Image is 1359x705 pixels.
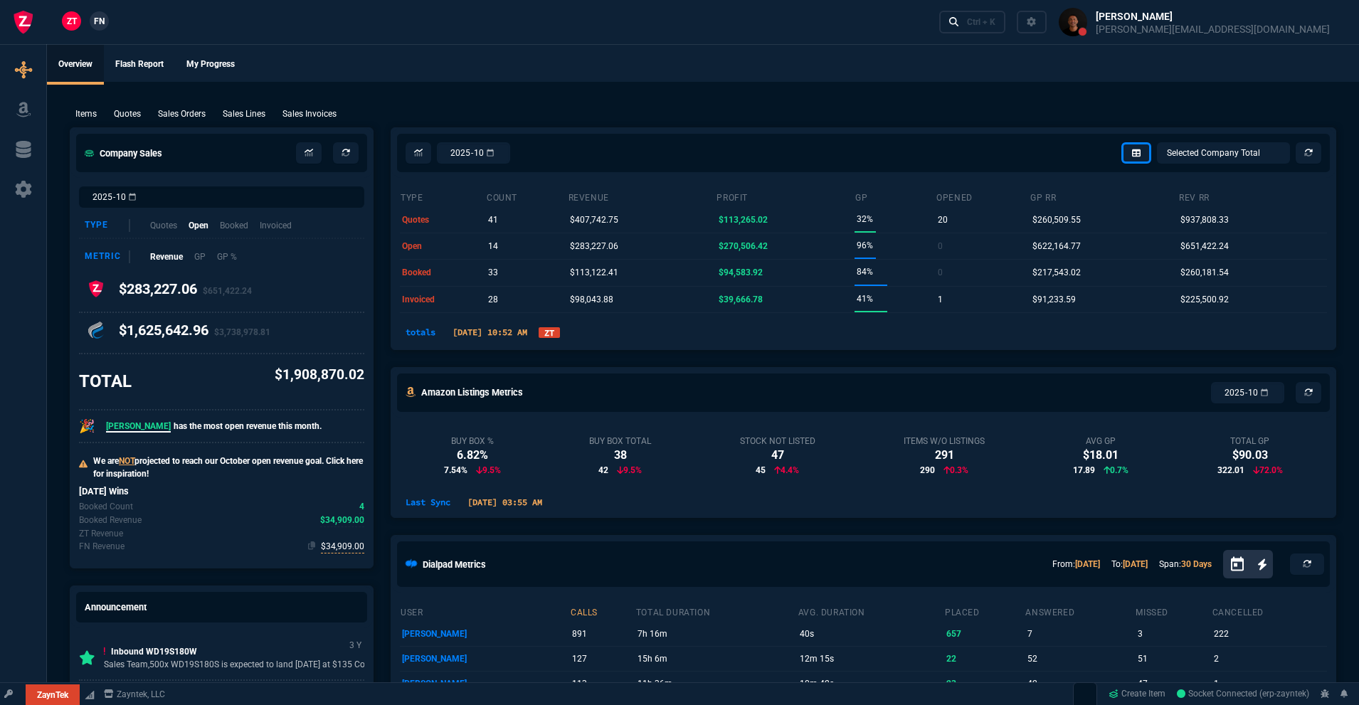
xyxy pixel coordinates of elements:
p: 23 [946,674,1022,694]
p: 22 [946,649,1022,669]
span: Today's Booked count [359,500,364,514]
p: 1 [1214,674,1325,694]
p: $1,908,870.02 [275,365,364,386]
div: $18.01 [1073,447,1128,464]
p: $98,043.88 [570,290,613,309]
p: Sales Lines [223,107,265,120]
th: Rev RR [1178,186,1327,206]
th: user [400,601,570,621]
span: 290 [920,464,935,477]
div: Ctrl + K [967,16,995,28]
p: 28 [488,290,498,309]
th: cancelled [1212,601,1327,621]
a: 30 Days [1181,559,1212,569]
p: [PERSON_NAME] [402,674,568,694]
p: $270,506.42 [719,236,768,256]
p: 222 [1214,624,1325,644]
p: Quotes [114,107,141,120]
p: $94,583.92 [719,263,763,282]
p: Sales Orders [158,107,206,120]
th: opened [936,186,1030,206]
p: 47 [1138,674,1210,694]
p: Today's Booked revenue [79,514,142,526]
a: msbcCompanyName [100,688,169,701]
div: Avg GP [1073,435,1128,447]
p: 7 [1027,624,1133,644]
th: avg. duration [798,601,944,621]
span: $3,738,978.81 [214,327,270,337]
p: Span: [1159,558,1212,571]
span: Today's Booked revenue [320,514,364,527]
p: Sales Invoices [282,107,337,120]
th: placed [944,601,1025,621]
p: Invoiced [260,219,292,232]
p: spec.value [351,527,365,540]
p: 7h 16m [638,624,795,644]
p: 12m 15s [800,649,942,669]
div: 291 [904,447,985,464]
p: Revenue [150,250,183,263]
a: Overview [47,45,104,85]
span: [PERSON_NAME] [106,421,171,433]
p: $217,543.02 [1032,263,1081,282]
p: 0 [938,236,943,256]
p: $113,122.41 [570,263,618,282]
h5: Company Sales [85,147,162,160]
p: $91,233.59 [1032,290,1076,309]
p: 41% [857,289,873,309]
th: calls [570,601,635,621]
button: Open calendar [1229,554,1257,575]
p: Today's Booked count [79,500,133,513]
p: Today's zaynTek revenue [79,527,123,540]
div: Items w/o Listings [904,435,985,447]
span: 42 [598,464,608,477]
h6: [DATE] Wins [79,486,364,497]
a: [DATE] [1123,559,1148,569]
th: GP [855,186,936,206]
p: 52 [1027,649,1133,669]
p: 11h 36m [638,674,795,694]
span: NOT [119,456,134,466]
p: 9.5% [617,464,642,477]
span: Today's Fornida revenue [321,540,364,553]
p: 0 [938,263,943,282]
p: Items [75,107,97,120]
p: 51 [1138,649,1210,669]
th: GP RR [1030,186,1178,206]
span: 45 [756,464,766,477]
p: 4.4% [774,464,799,477]
p: [DATE] 03:55 AM [462,496,548,509]
div: Buy Box Total [589,435,651,447]
p: spec.value [308,540,365,553]
p: 15h 6m [638,649,795,669]
th: count [486,186,568,206]
div: 6.82% [444,447,501,464]
p: $113,265.02 [719,210,768,230]
div: Buy Box % [444,435,501,447]
p: Last Sync [400,496,456,509]
p: 891 [572,624,633,644]
p: Inbound WD19S180W [104,645,390,658]
span: FN [94,15,105,28]
p: Today's Fornida revenue [79,540,125,553]
div: 47 [740,447,815,464]
td: quotes [400,206,486,233]
p: GP [194,250,206,263]
p: 0.3% [943,464,968,477]
p: Open [189,219,208,232]
p: From: [1052,558,1100,571]
a: [DATE] [1075,559,1100,569]
p: 113 [572,674,633,694]
p: 2 [1214,649,1325,669]
td: open [400,233,486,259]
span: ZT [67,15,77,28]
p: 14 [488,236,498,256]
p: $651,422.24 [1180,236,1229,256]
p: We are projected to reach our October open revenue goal. Click here for inspiration! [93,455,364,480]
p: $225,500.92 [1180,290,1229,309]
p: spec.value [307,514,365,527]
th: total duration [635,601,798,621]
p: Quotes [150,219,177,232]
p: $407,742.75 [570,210,618,230]
th: revenue [568,186,716,206]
